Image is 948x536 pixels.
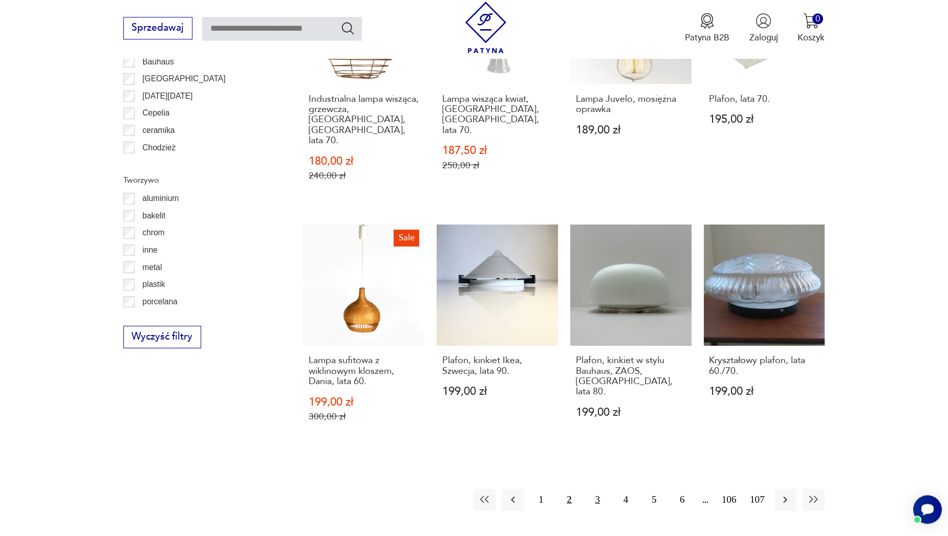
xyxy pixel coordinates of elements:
[530,489,552,511] button: 1
[123,25,192,33] a: Sprzedawaj
[704,225,825,445] a: Kryształowy plafon, lata 60./70.Kryształowy plafon, lata 60./70.199,00 zł
[615,489,637,511] button: 4
[913,495,942,524] iframe: Smartsupp widget button
[576,355,686,397] h3: Plafon, kinkiet w stylu Bauhaus, ZAOS, [GEOGRAPHIC_DATA], lata 80.
[142,55,174,69] p: Bauhaus
[718,489,740,511] button: 106
[142,141,176,154] p: Chodzież
[340,20,355,35] button: Szukaj
[142,158,173,171] p: Ćmielów
[142,72,225,85] p: [GEOGRAPHIC_DATA]
[749,32,778,43] p: Zaloguj
[142,192,179,205] p: aluminium
[699,13,715,29] img: Ikona medalu
[309,355,419,387] h3: Lampa sufitowa z wiklinowym kloszem, Dania, lata 60.
[142,295,178,308] p: porcelana
[643,489,665,511] button: 5
[460,2,512,53] img: Patyna - sklep z meblami i dekoracjami vintage
[685,13,729,43] a: Ikona medaluPatyna B2B
[303,225,424,445] a: SaleLampa sufitowa z wiklinowym kloszem, Dania, lata 60.Lampa sufitowa z wiklinowym kloszem, Dani...
[123,326,201,348] button: Wyczyść filtry
[437,225,558,445] a: Plafon, kinkiet Ikea, Szwecja, lata 90.Plafon, kinkiet Ikea, Szwecja, lata 90.199,00 zł
[576,407,686,418] p: 199,00 zł
[442,94,552,136] h3: Lampa wisząca kwiat, [GEOGRAPHIC_DATA], [GEOGRAPHIC_DATA], lata 70.
[576,94,686,115] h3: Lampa Juvelo, mosiężna oprawka
[309,170,419,181] p: 240,00 zł
[442,386,552,397] p: 199,00 zł
[309,411,419,422] p: 300,00 zł
[576,125,686,136] p: 189,00 zł
[746,489,768,511] button: 107
[798,13,825,43] button: 0Koszyk
[709,355,819,376] h3: Kryształowy plafon, lata 60./70.
[442,160,552,171] p: 250,00 zł
[685,32,729,43] p: Patyna B2B
[142,90,192,103] p: [DATE][DATE]
[142,106,169,120] p: Cepelia
[309,156,419,167] p: 180,00 zł
[142,124,175,137] p: ceramika
[709,114,819,125] p: 195,00 zł
[123,173,274,187] p: Tworzywo
[309,94,419,146] h3: Industrialna lampa wisząca, grzewcza, [GEOGRAPHIC_DATA], [GEOGRAPHIC_DATA], lata 70.
[142,226,164,239] p: chrom
[142,209,165,222] p: bakelit
[309,397,419,408] p: 199,00 zł
[756,13,771,29] img: Ikonka użytkownika
[587,489,609,511] button: 3
[442,145,552,156] p: 187,50 zł
[123,17,192,39] button: Sprzedawaj
[142,243,157,257] p: inne
[142,278,165,291] p: plastik
[142,261,162,274] p: metal
[803,13,819,29] img: Ikona koszyka
[709,386,819,397] p: 199,00 zł
[685,13,729,43] button: Patyna B2B
[558,489,580,511] button: 2
[749,13,778,43] button: Zaloguj
[812,13,823,24] div: 0
[570,225,692,445] a: Plafon, kinkiet w stylu Bauhaus, ZAOS, Polska, lata 80.Plafon, kinkiet w stylu Bauhaus, ZAOS, [GE...
[798,32,825,43] p: Koszyk
[709,94,819,104] h3: Plafon, lata 70.
[142,312,168,325] p: porcelit
[671,489,693,511] button: 6
[442,355,552,376] h3: Plafon, kinkiet Ikea, Szwecja, lata 90.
